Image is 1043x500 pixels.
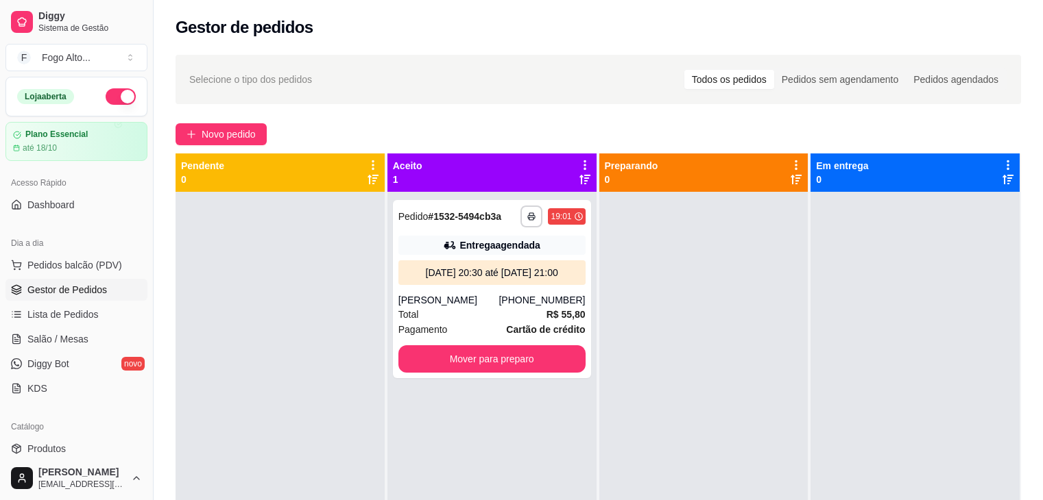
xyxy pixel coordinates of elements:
[428,211,501,222] strong: # 1532-5494cb3a
[27,308,99,321] span: Lista de Pedidos
[27,442,66,455] span: Produtos
[23,142,57,153] article: até 18/10
[5,438,147,460] a: Produtos
[5,194,147,216] a: Dashboard
[17,51,31,64] span: F
[816,173,868,186] p: 0
[27,357,69,371] span: Diggy Bot
[605,173,658,186] p: 0
[5,462,147,495] button: [PERSON_NAME][EMAIL_ADDRESS][DOMAIN_NAME]
[176,16,313,38] h2: Gestor de pedidos
[398,345,586,373] button: Mover para preparo
[398,307,419,322] span: Total
[187,129,196,139] span: plus
[398,211,429,222] span: Pedido
[398,322,448,337] span: Pagamento
[17,89,74,104] div: Loja aberta
[106,88,136,105] button: Alterar Status
[5,303,147,325] a: Lista de Pedidos
[5,377,147,399] a: KDS
[5,172,147,194] div: Acesso Rápido
[5,279,147,301] a: Gestor de Pedidos
[27,283,107,297] span: Gestor de Pedidos
[27,258,122,272] span: Pedidos balcão (PDV)
[5,328,147,350] a: Salão / Mesas
[38,10,142,23] span: Diggy
[25,129,88,140] article: Plano Essencial
[202,127,256,142] span: Novo pedido
[5,232,147,254] div: Dia a dia
[459,238,540,252] div: Entrega agendada
[774,70,906,89] div: Pedidos sem agendamento
[181,159,224,173] p: Pendente
[499,293,585,307] div: [PHONE_NUMBER]
[906,70,1006,89] div: Pedidos agendados
[547,309,586,320] strong: R$ 55,80
[38,479,125,490] span: [EMAIL_ADDRESS][DOMAIN_NAME]
[189,72,312,87] span: Selecione o tipo dos pedidos
[181,173,224,186] p: 0
[27,382,47,395] span: KDS
[393,173,422,186] p: 1
[5,5,147,38] a: DiggySistema de Gestão
[27,332,88,346] span: Salão / Mesas
[38,23,142,34] span: Sistema de Gestão
[816,159,868,173] p: Em entrega
[5,122,147,161] a: Plano Essencialaté 18/10
[398,293,499,307] div: [PERSON_NAME]
[5,44,147,71] button: Select a team
[38,466,125,479] span: [PERSON_NAME]
[393,159,422,173] p: Aceito
[5,254,147,276] button: Pedidos balcão (PDV)
[5,416,147,438] div: Catálogo
[176,123,267,145] button: Novo pedido
[5,353,147,375] a: Diggy Botnovo
[605,159,658,173] p: Preparando
[506,324,585,335] strong: Cartão de crédito
[42,51,91,64] div: Fogo Alto ...
[551,211,571,222] div: 19:01
[27,198,75,212] span: Dashboard
[684,70,774,89] div: Todos os pedidos
[404,266,580,279] div: [DATE] 20:30 até [DATE] 21:00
